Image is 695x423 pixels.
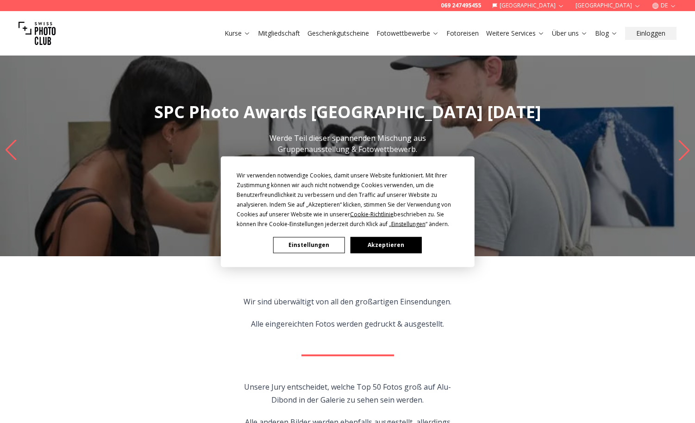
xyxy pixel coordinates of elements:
span: Cookie-Richtlinie [350,210,394,218]
div: Wir verwenden notwendige Cookies, damit unsere Website funktioniert. Mit Ihrer Zustimmung können ... [237,170,459,228]
button: Einstellungen [273,237,344,253]
button: Akzeptieren [350,237,421,253]
div: Cookie Consent Prompt [220,156,474,267]
span: Einstellungen [391,220,426,227]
